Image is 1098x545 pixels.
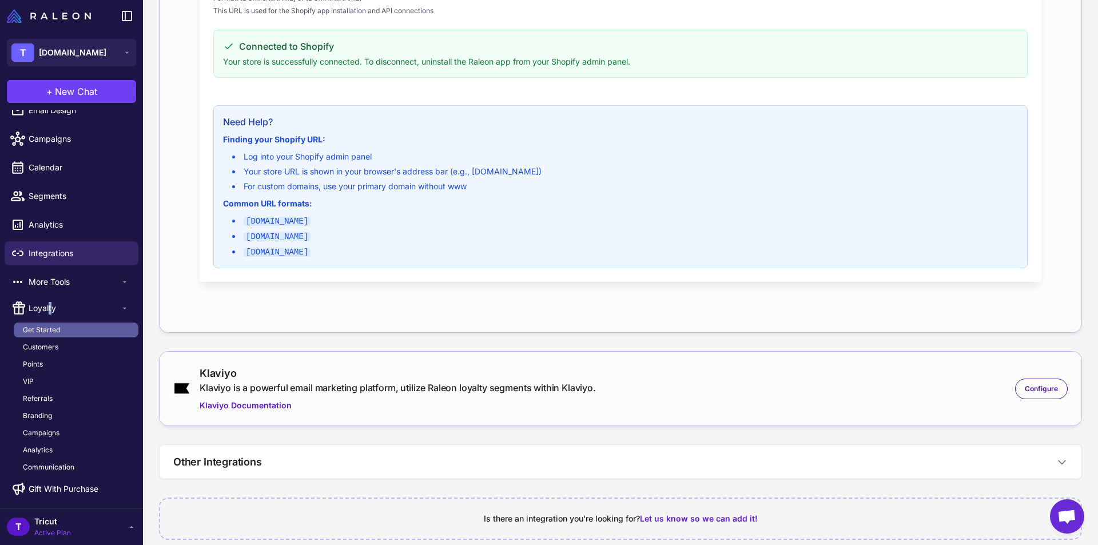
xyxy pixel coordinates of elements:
[14,323,138,337] a: Get Started
[173,382,190,395] img: klaviyo.png
[7,518,30,536] div: T
[14,340,138,355] a: Customers
[14,374,138,389] a: VIP
[23,342,58,352] span: Customers
[14,408,138,423] a: Branding
[29,302,120,315] span: Loyalty
[34,528,71,538] span: Active Plan
[29,483,98,495] span: Gift With Purchase
[14,460,138,475] a: Communication
[23,325,60,335] span: Get Started
[213,6,1028,16] span: This URL is used for the Shopify app installation and API connections
[640,514,758,523] span: Let us know so we can add it!
[29,133,129,145] span: Campaigns
[232,150,1018,163] li: Log into your Shopify admin panel
[232,165,1018,178] li: Your store URL is shown in your browser's address bar (e.g., [DOMAIN_NAME])
[23,359,43,369] span: Points
[200,399,596,412] a: Klaviyo Documentation
[11,43,34,62] div: T
[223,55,1018,68] p: Your store is successfully connected. To disconnect, uninstall the Raleon app from your Shopify a...
[232,180,1018,193] li: For custom domains, use your primary domain without www
[39,46,106,59] span: [DOMAIN_NAME]
[239,39,334,53] span: Connected to Shopify
[23,393,53,404] span: Referrals
[5,98,138,122] a: Email Design
[5,241,138,265] a: Integrations
[29,161,129,174] span: Calendar
[5,477,138,501] a: Gift With Purchase
[7,39,136,66] button: T[DOMAIN_NAME]
[55,85,97,98] span: New Chat
[29,190,129,202] span: Segments
[14,391,138,406] a: Referrals
[223,198,312,208] strong: Common URL formats:
[5,156,138,180] a: Calendar
[29,218,129,231] span: Analytics
[23,376,34,387] span: VIP
[1025,384,1058,394] span: Configure
[1050,499,1084,534] div: Open chat
[160,445,1081,479] button: Other Integrations
[174,512,1067,525] div: Is there an integration you're looking for?
[23,445,53,455] span: Analytics
[5,184,138,208] a: Segments
[23,411,52,421] span: Branding
[46,85,53,98] span: +
[5,213,138,237] a: Analytics
[173,454,262,470] h3: Other Integrations
[14,443,138,458] a: Analytics
[14,357,138,372] a: Points
[7,80,136,103] button: +New Chat
[29,104,129,117] span: Email Design
[29,247,129,260] span: Integrations
[244,248,311,257] code: [DOMAIN_NAME]
[223,134,325,144] strong: Finding your Shopify URL:
[244,232,311,241] code: [DOMAIN_NAME]
[23,428,59,438] span: Campaigns
[29,276,120,288] span: More Tools
[34,515,71,528] span: Tricut
[200,365,596,381] div: Klaviyo
[7,9,96,23] a: Raleon Logo
[14,425,138,440] a: Campaigns
[23,462,74,472] span: Communication
[5,127,138,151] a: Campaigns
[244,217,311,226] code: [DOMAIN_NAME]
[7,9,91,23] img: Raleon Logo
[223,115,1018,129] h3: Need Help?
[200,381,596,395] div: Klaviyo is a powerful email marketing platform, utilize Raleon loyalty segments within Klaviyo.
